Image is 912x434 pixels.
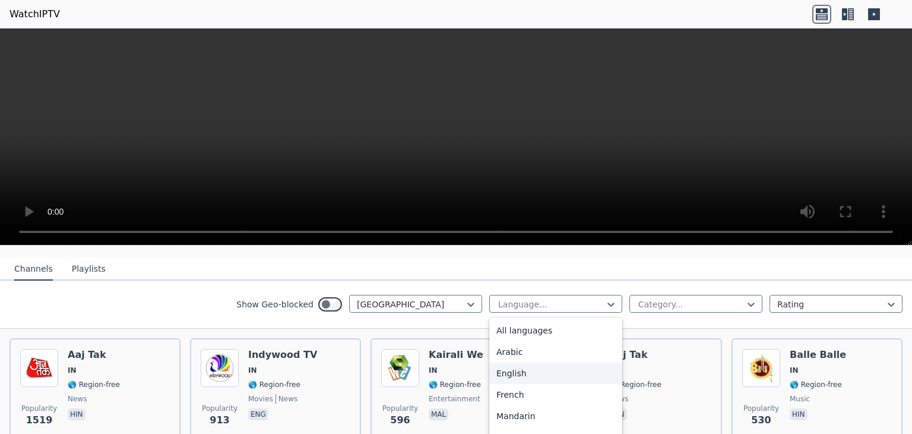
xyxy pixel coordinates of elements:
[248,349,317,361] h6: Indywood TV
[429,408,448,420] p: mal
[248,394,273,404] span: movies
[68,349,120,361] h6: Aaj Tak
[609,380,661,389] span: 🌎 Region-free
[489,320,622,341] div: All languages
[609,349,661,361] h6: Aaj Tak
[489,405,622,427] div: Mandarin
[429,366,438,375] span: IN
[790,349,846,361] h6: Balle Balle
[429,380,481,389] span: 🌎 Region-free
[248,366,257,375] span: IN
[9,7,60,21] a: WatchIPTV
[248,380,300,389] span: 🌎 Region-free
[790,394,810,404] span: music
[743,404,779,413] span: Popularity
[381,349,419,387] img: Kairali We
[68,408,85,420] p: hin
[20,349,58,387] img: Aaj Tak
[790,366,799,375] span: IN
[429,394,480,404] span: entertainment
[26,413,53,427] span: 1519
[21,404,57,413] span: Popularity
[68,380,120,389] span: 🌎 Region-free
[790,380,842,389] span: 🌎 Region-free
[68,394,87,404] span: news
[489,384,622,405] div: French
[390,413,410,427] span: 596
[742,349,780,387] img: Balle Balle
[489,363,622,384] div: English
[248,408,268,420] p: eng
[14,258,53,281] button: Channels
[489,341,622,363] div: Arabic
[72,258,106,281] button: Playlists
[790,408,807,420] p: hin
[236,298,313,310] label: Show Geo-blocked
[68,366,77,375] span: IN
[210,413,229,427] span: 913
[201,349,239,387] img: Indywood TV
[751,413,771,427] span: 530
[202,404,237,413] span: Popularity
[275,394,297,404] span: news
[382,404,418,413] span: Popularity
[429,349,483,361] h6: Kairali We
